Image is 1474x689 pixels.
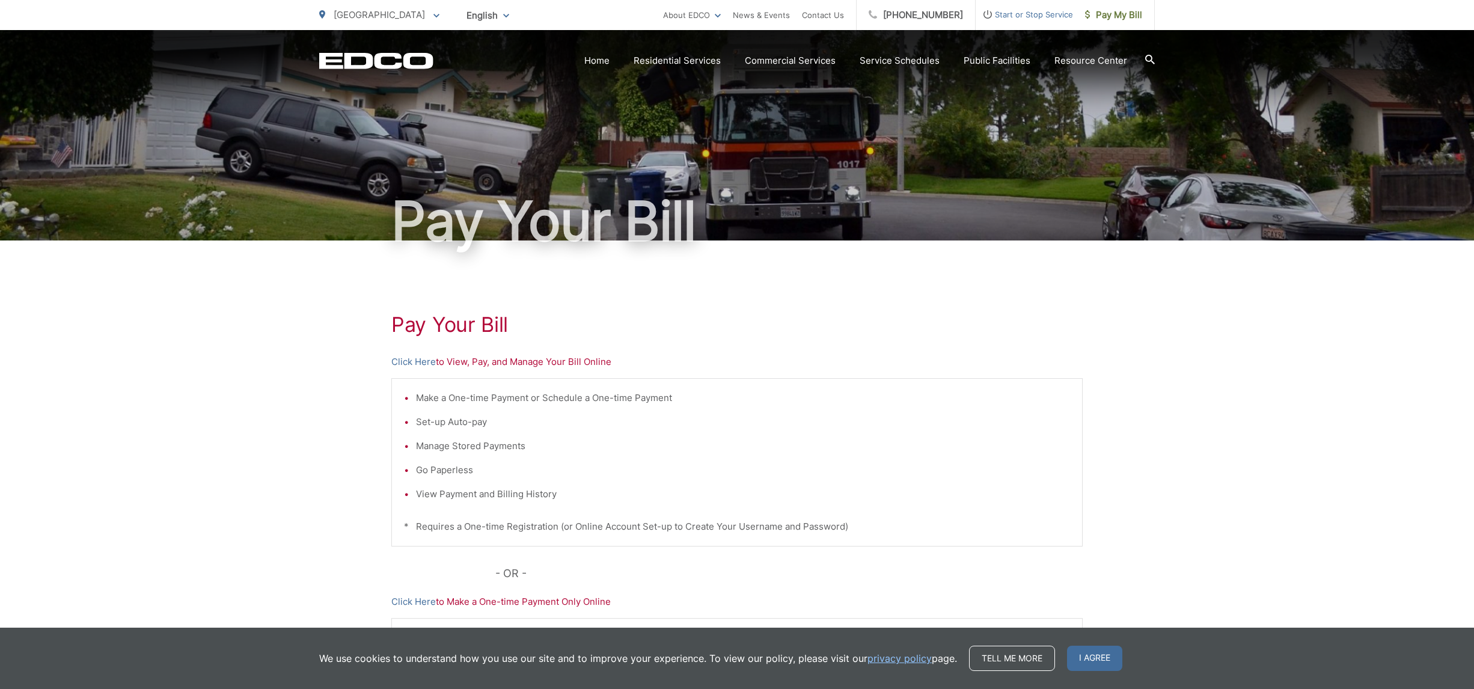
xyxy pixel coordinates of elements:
span: Pay My Bill [1085,8,1142,22]
p: * Requires a One-time Registration (or Online Account Set-up to Create Your Username and Password) [404,519,1070,534]
a: Click Here [391,595,436,609]
a: About EDCO [663,8,721,22]
a: Tell me more [969,646,1055,671]
li: Manage Stored Payments [416,439,1070,453]
a: Public Facilities [964,54,1030,68]
span: English [457,5,518,26]
li: Set-up Auto-pay [416,415,1070,429]
a: Contact Us [802,8,844,22]
a: EDCD logo. Return to the homepage. [319,52,433,69]
a: Residential Services [634,54,721,68]
a: Service Schedules [860,54,940,68]
li: View Payment and Billing History [416,487,1070,501]
a: News & Events [733,8,790,22]
li: Make a One-time Payment or Schedule a One-time Payment [416,391,1070,405]
span: I agree [1067,646,1122,671]
a: privacy policy [867,651,932,666]
p: to Make a One-time Payment Only Online [391,595,1083,609]
li: Go Paperless [416,463,1070,477]
a: Resource Center [1054,54,1127,68]
span: [GEOGRAPHIC_DATA] [334,9,425,20]
a: Commercial Services [745,54,836,68]
a: Click Here [391,355,436,369]
h1: Pay Your Bill [391,313,1083,337]
p: to View, Pay, and Manage Your Bill Online [391,355,1083,369]
p: We use cookies to understand how you use our site and to improve your experience. To view our pol... [319,651,957,666]
a: Home [584,54,610,68]
h1: Pay Your Bill [319,191,1155,251]
p: - OR - [495,565,1083,583]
